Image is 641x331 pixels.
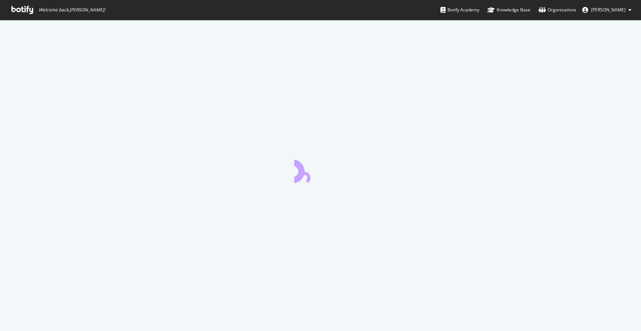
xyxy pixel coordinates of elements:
span: Welcome back, [PERSON_NAME] ! [39,7,105,13]
div: Knowledge Base [487,6,530,14]
div: animation [294,156,347,183]
div: Botify Academy [440,6,479,14]
div: Organizations [539,6,576,14]
button: [PERSON_NAME] [576,4,637,16]
span: Matthew Edgar [591,7,626,13]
